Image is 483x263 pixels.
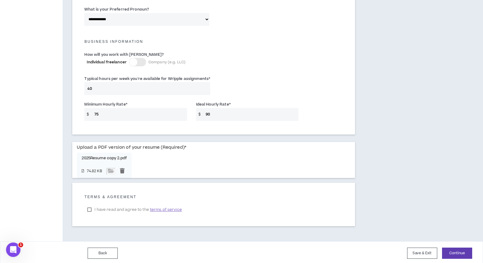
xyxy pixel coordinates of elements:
[80,40,347,44] h5: Business Information
[82,156,127,160] p: 2025Resume copy 2.pdf
[18,242,23,247] span: 1
[407,248,437,259] button: Save & Exit
[91,108,187,121] input: Ex $75
[84,205,185,214] label: I have read and agree to the
[196,108,203,121] span: $
[148,59,185,65] span: Company (e.g. LLC)
[77,142,186,153] label: Upload a PDF version of your resume (Required)
[84,5,149,14] label: What is your Preferred Pronoun?
[150,207,182,213] span: terms of service
[203,108,298,121] input: Ex $90
[84,100,127,109] label: Minimum Hourly Rate
[84,108,91,121] span: $
[87,169,106,174] small: 74.82 KB
[84,74,210,84] label: Typical hours per week you're available for Wripple assignments
[88,248,118,259] button: Back
[196,100,231,109] label: Ideal Hourly Rate
[6,242,20,257] iframe: Intercom live chat
[84,50,164,59] label: How will you work with [PERSON_NAME]?
[84,195,343,199] h5: Terms & Agreement
[442,248,472,259] button: Continue
[87,59,127,65] span: Individual freelancer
